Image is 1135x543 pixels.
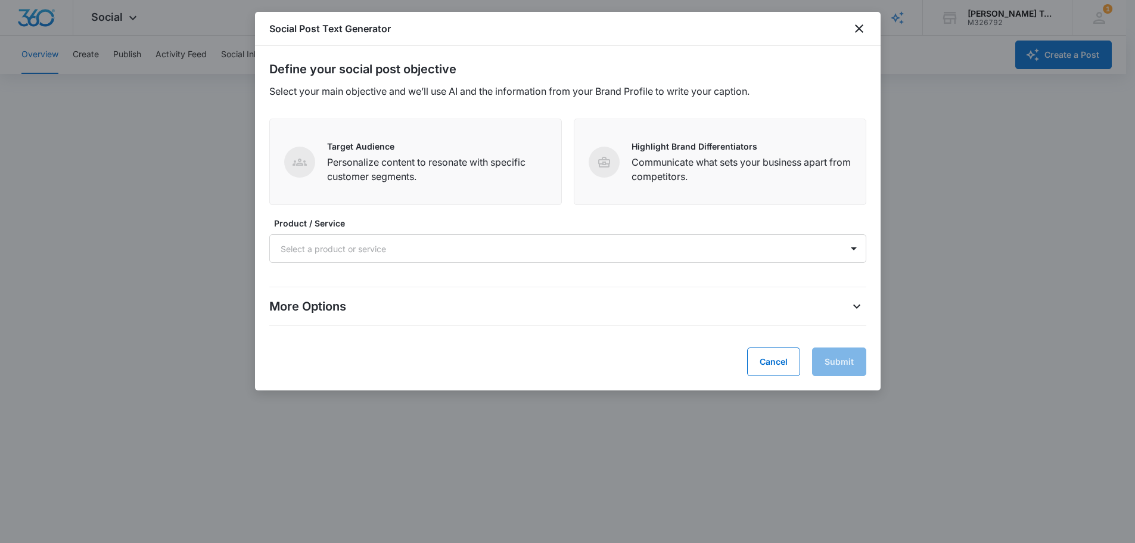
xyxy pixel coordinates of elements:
h1: Social Post Text Generator [269,21,391,36]
p: Communicate what sets your business apart from competitors. [632,155,851,184]
button: close [852,21,866,36]
label: Product / Service [274,217,871,229]
p: More Options [269,297,346,315]
p: Select your main objective and we’ll use AI and the information from your Brand Profile to write ... [269,84,866,98]
button: Cancel [747,347,800,376]
p: Target Audience [327,140,547,153]
h2: Define your social post objective [269,60,866,78]
p: Highlight Brand Differentiators [632,140,851,153]
button: More Options [847,297,866,316]
p: Personalize content to resonate with specific customer segments. [327,155,547,184]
